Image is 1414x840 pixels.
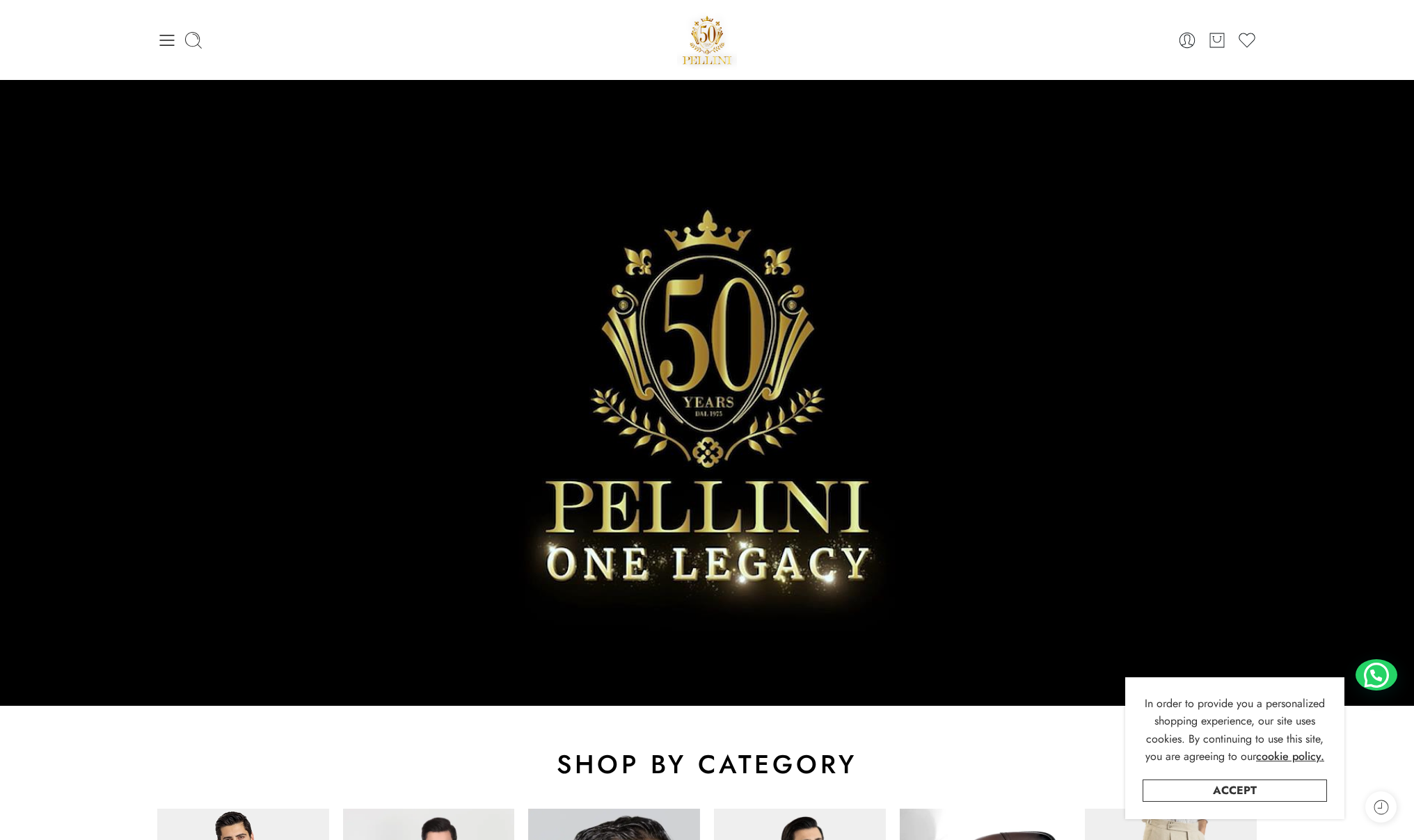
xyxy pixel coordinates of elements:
a: Pellini - [677,10,737,70]
h2: shop by category [157,748,1257,781]
a: Cart [1207,31,1227,50]
img: Pellini [677,10,737,70]
a: Accept [1143,780,1327,802]
a: Wishlist [1237,31,1257,50]
span: In order to provide you a personalized shopping experience, our site uses cookies. By continuing ... [1145,695,1325,765]
a: Login / Register [1177,31,1197,50]
a: cookie policy. [1256,748,1324,766]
